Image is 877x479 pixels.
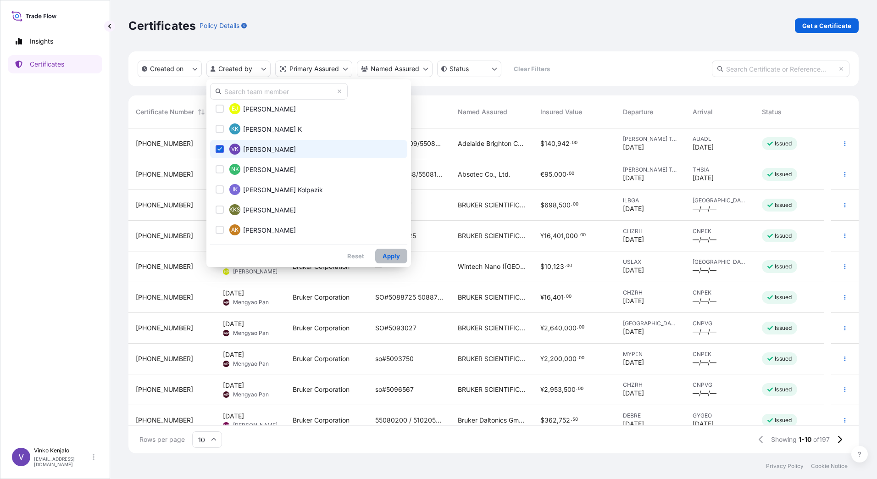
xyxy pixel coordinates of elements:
span: NK [231,165,239,174]
button: Reset [340,249,372,263]
input: Search team member [210,83,348,100]
button: AK[PERSON_NAME] [210,221,407,239]
span: AK [231,225,239,234]
span: [PERSON_NAME] Kolpazik [243,185,323,195]
div: createdBy Filter options [206,79,411,267]
p: Apply [383,251,400,261]
button: VK[PERSON_NAME] [210,140,407,158]
button: KKS[PERSON_NAME] [210,201,407,219]
span: [PERSON_NAME] [243,165,296,174]
span: [PERSON_NAME] [243,206,296,215]
button: KK[PERSON_NAME] K [210,120,407,138]
span: [PERSON_NAME] [243,226,296,235]
span: [PERSON_NAME] [243,105,296,114]
span: [PERSON_NAME] K [243,125,302,134]
span: KKS [229,205,240,214]
span: EJ [232,104,238,113]
span: VK [231,145,239,154]
span: IK [233,185,238,194]
button: Apply [375,249,407,263]
p: Reset [347,251,364,261]
button: EJ[PERSON_NAME] [210,100,407,118]
span: KK [231,124,239,134]
span: [PERSON_NAME] [243,145,296,154]
div: Select Option [210,103,407,241]
button: NK[PERSON_NAME] [210,160,407,178]
button: IK[PERSON_NAME] Kolpazik [210,180,407,199]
